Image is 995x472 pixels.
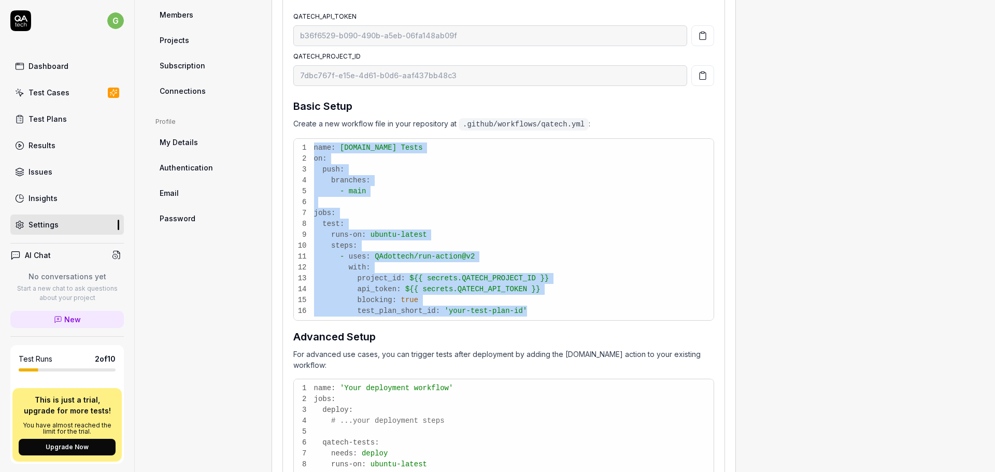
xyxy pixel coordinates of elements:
span: uses: [349,252,371,261]
span: New [64,314,81,325]
span: 8 [297,219,314,230]
span: 7 [297,448,314,459]
p: Create a new workflow file in your repository at : [293,118,714,130]
span: name: [314,384,336,392]
span: on: [314,154,327,163]
span: 14 [297,284,314,295]
div: Insights [29,193,58,204]
div: Settings [29,219,59,230]
p: This is just a trial, upgrade for more tests! [19,394,116,416]
a: Members [155,5,255,24]
label: QATECH_API_TOKEN [293,12,357,20]
p: No conversations yet [10,271,124,282]
span: 2 [297,394,314,405]
div: Results [29,140,55,151]
span: 2 of 10 [95,353,116,364]
span: ubuntu-latest [371,231,427,239]
a: Password [155,209,255,228]
p: Start a new chat to ask questions about your project [10,284,124,303]
span: deploy: [322,406,353,414]
span: 4 [297,175,314,186]
span: blocking: [358,296,397,304]
button: Upgrade Now [19,439,116,455]
span: My Details [160,137,198,148]
a: Test Cases [10,82,124,103]
span: secrets.QATECH_PROJECT_ID [427,274,536,282]
a: My Details [155,133,255,152]
p: You have almost reached the limit for the trial. [19,422,116,435]
a: New [10,311,124,328]
span: }} [532,285,541,293]
span: 'your-test-plan-id' [445,307,528,315]
code: .github/workflows/qatech.yml [459,118,589,131]
span: qatech-tests: [322,438,379,447]
div: Profile [155,117,255,126]
span: deploy [362,449,388,457]
h4: AI Chat [25,250,51,261]
label: QATECH_PROJECT_ID [293,52,361,60]
span: api_token: [358,285,401,293]
a: Issues [10,162,124,182]
span: 6 [297,437,314,448]
span: main [349,187,366,195]
span: 15 [297,295,314,306]
button: Copy [691,65,714,86]
div: Test Plans [29,113,67,124]
div: Issues [29,166,52,177]
span: Subscription [160,60,205,71]
span: QAdottech/run-action@v2 [375,252,475,261]
div: Test Cases [29,87,69,98]
div: Dashboard [29,61,68,71]
span: 7 [297,208,314,219]
a: Insights [10,188,124,208]
span: 13 [297,273,314,284]
span: 6 [297,197,314,208]
span: 'Your deployment workflow' [340,384,453,392]
span: true [401,296,419,304]
span: test: [322,220,344,228]
h3: Advanced Setup [293,329,714,345]
span: 4 [297,416,314,426]
span: 16 [297,306,314,317]
button: g [107,10,124,31]
span: ${{ [409,274,422,282]
span: steps: [331,241,357,250]
span: test_plan_short_id: [358,307,440,315]
span: with: [349,263,371,271]
span: ${{ [405,285,418,293]
span: 1 [297,142,314,153]
a: Test Plans [10,109,124,129]
span: [DOMAIN_NAME] [340,144,396,152]
a: Projects [155,31,255,50]
span: 1 [297,383,314,394]
span: project_id: [358,274,405,282]
span: jobs: [314,395,336,403]
button: Copy [691,25,714,46]
span: - [340,252,344,261]
span: 5 [297,426,314,437]
span: Authentication [160,162,213,173]
span: 2 [297,153,314,164]
span: # ...your deployment steps [331,417,444,425]
span: Email [160,188,179,198]
span: 8 [297,459,314,470]
a: Connections [155,81,255,101]
span: Connections [160,85,206,96]
a: Authentication [155,158,255,177]
h3: Basic Setup [293,98,714,114]
span: Members [160,9,193,20]
span: }} [540,274,549,282]
span: 5 [297,186,314,197]
span: ubuntu-latest [371,460,427,468]
span: 10 [297,240,314,251]
span: branches: [331,176,371,184]
span: g [107,12,124,29]
span: secrets.QATECH_API_TOKEN [423,285,528,293]
span: - [340,187,344,195]
span: needs: [331,449,357,457]
span: Tests [401,144,423,152]
span: 3 [297,405,314,416]
span: name: [314,144,336,152]
span: jobs: [314,209,336,217]
a: Dashboard [10,56,124,76]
